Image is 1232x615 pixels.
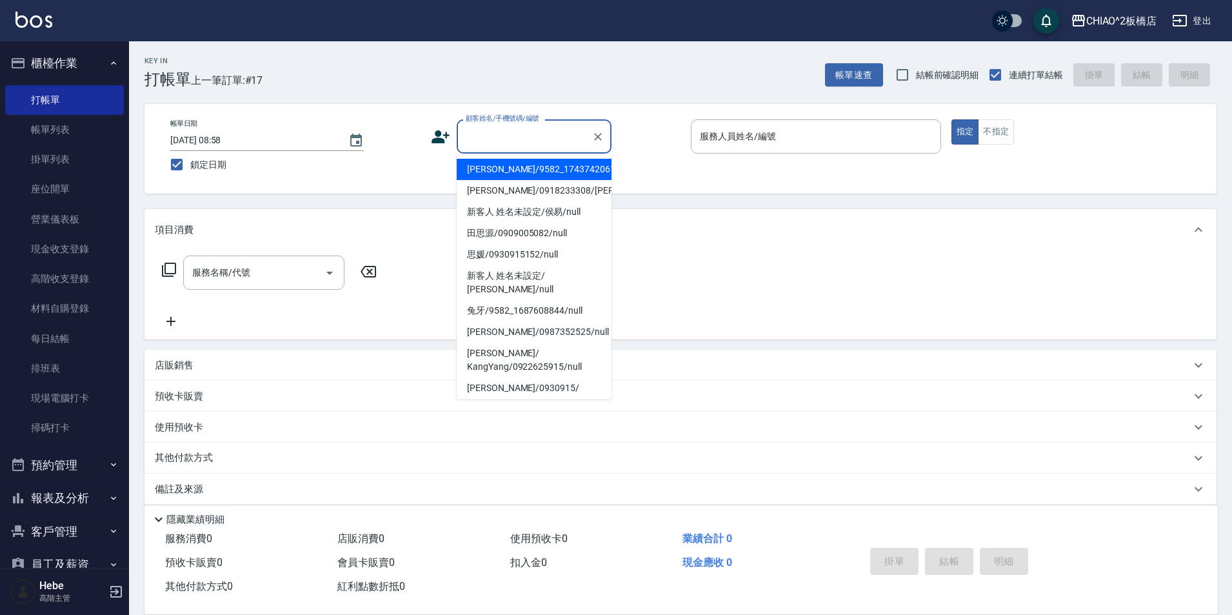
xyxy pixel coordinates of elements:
[337,532,384,545] span: 店販消費 0
[1066,8,1162,34] button: CHIAO^2板橋店
[457,244,611,265] li: 思媛/0930915152/null
[191,72,263,88] span: 上一筆訂單:#17
[5,413,124,443] a: 掃碼打卡
[144,350,1217,381] div: 店販銷售
[1086,13,1157,29] div: CHIAO^2板橋店
[1033,8,1059,34] button: save
[155,223,194,237] p: 項目消費
[155,359,194,372] p: 店販銷售
[319,263,340,283] button: Open
[155,421,203,434] p: 使用預收卡
[457,343,611,378] li: [PERSON_NAME]/ KangYang/0922625915/null
[165,532,212,545] span: 服務消費 0
[5,145,124,174] a: 掛單列表
[457,321,611,343] li: [PERSON_NAME]/0987352525/null
[457,223,611,244] li: 田思源/0909005082/null
[457,159,611,180] li: [PERSON_NAME]/9582_1743742061/null
[5,481,124,515] button: 報表及分析
[682,532,732,545] span: 業績合計 0
[5,205,124,234] a: 營業儀表板
[5,264,124,294] a: 高階收支登錄
[144,474,1217,505] div: 備註及來源
[1167,9,1217,33] button: 登出
[155,451,219,465] p: 其他付款方式
[5,115,124,145] a: 帳單列表
[682,556,732,569] span: 現金應收 0
[5,234,124,264] a: 現金收支登錄
[170,130,335,151] input: YYYY/MM/DD hh:mm
[5,515,124,549] button: 客戶管理
[457,300,611,321] li: 兔牙/9582_1687608844/null
[5,449,124,482] button: 預約管理
[951,119,979,145] button: 指定
[165,580,233,592] span: 其他付款方式 0
[170,119,197,128] label: 帳單日期
[457,265,611,300] li: 新客人 姓名未設定/ [PERSON_NAME]/null
[15,12,52,28] img: Logo
[457,378,611,399] li: [PERSON_NAME]/0930915/
[5,46,124,80] button: 櫃檯作業
[5,294,124,323] a: 材料自購登錄
[144,209,1217,250] div: 項目消費
[144,381,1217,412] div: 預收卡販賣
[144,412,1217,443] div: 使用預收卡
[510,532,568,545] span: 使用預收卡 0
[341,125,372,156] button: Choose date, selected date is 2025-08-18
[5,174,124,204] a: 座位開單
[5,324,124,354] a: 每日結帳
[144,70,191,88] h3: 打帳單
[457,180,611,201] li: [PERSON_NAME]/0918233308/[PERSON_NAME]
[166,513,224,527] p: 隱藏業績明細
[825,63,883,87] button: 帳單速查
[589,128,607,146] button: Clear
[5,383,124,413] a: 現場電腦打卡
[5,548,124,581] button: 員工及薪資
[190,158,226,172] span: 鎖定日期
[1009,68,1063,82] span: 連續打單結帳
[5,354,124,383] a: 排班表
[155,390,203,403] p: 預收卡販賣
[457,201,611,223] li: 新客人 姓名未設定/侯易/null
[337,580,405,592] span: 紅利點數折抵 0
[978,119,1014,145] button: 不指定
[165,556,223,569] span: 預收卡販賣 0
[337,556,395,569] span: 會員卡販賣 0
[39,580,105,592] h5: Hebe
[457,399,611,420] li: [PERSON_NAME]/9582_1691317839/null
[10,579,36,605] img: Person
[39,592,105,604] p: 高階主管
[510,556,547,569] span: 扣入金 0
[466,114,539,123] label: 顧客姓名/手機號碼/編號
[5,85,124,115] a: 打帳單
[155,483,203,496] p: 備註及來源
[144,443,1217,474] div: 其他付款方式
[144,57,191,65] h2: Key In
[916,68,979,82] span: 結帳前確認明細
